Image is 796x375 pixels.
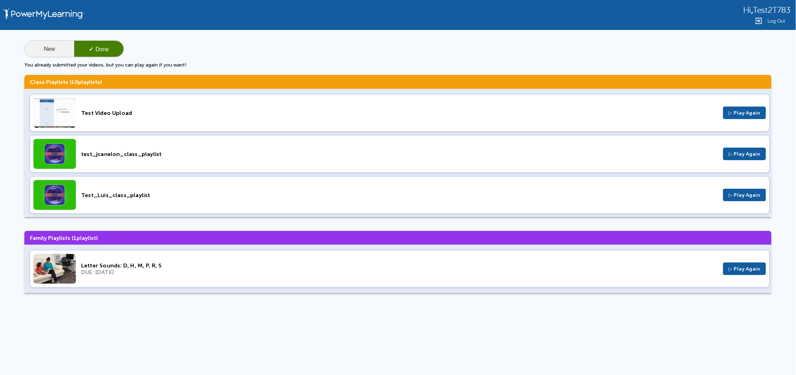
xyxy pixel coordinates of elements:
div: , [743,5,790,15]
img: Logout Icon [755,17,763,25]
button: ▷ Play Again [723,263,766,275]
button: ✓Done [74,41,124,57]
div: DUE: [DATE] [81,269,718,275]
div: test_jcanelon_class_playlist [81,151,718,157]
span: ▷ Play Again [729,192,760,198]
button: ▷ Play Again [723,107,766,119]
span: ▷ Play Again [729,110,760,116]
span: Hi [743,6,751,15]
button: ▷ Play Again [723,148,766,160]
button: New [25,41,74,57]
button: ▷ Play Again [723,189,766,201]
span: ▷ Play Again [729,266,760,272]
div: Letter Sounds: D, H, M, P, R, S [81,262,718,269]
img: Thumbnail [33,180,76,210]
div: Test_Luis_class_playlist [81,192,718,198]
img: Thumbnail [33,254,76,284]
span: 10 [71,79,78,85]
img: Thumbnail [33,98,76,128]
span: Test2T783 [753,6,790,15]
iframe: Chat [766,344,791,370]
div: Test Video Upload [81,110,718,116]
h3: Class Playlists ( playlists) [24,75,772,89]
p: You already submitted your videos, but you can play again if you want! [24,62,772,68]
img: Thumbnail [33,139,76,169]
span: ▷ Play Again [729,151,760,157]
h3: Family Playlists ( playlist) [24,231,772,245]
span: ✓ [89,46,93,52]
span: Log Out [768,18,785,24]
span: 1 [73,235,77,241]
